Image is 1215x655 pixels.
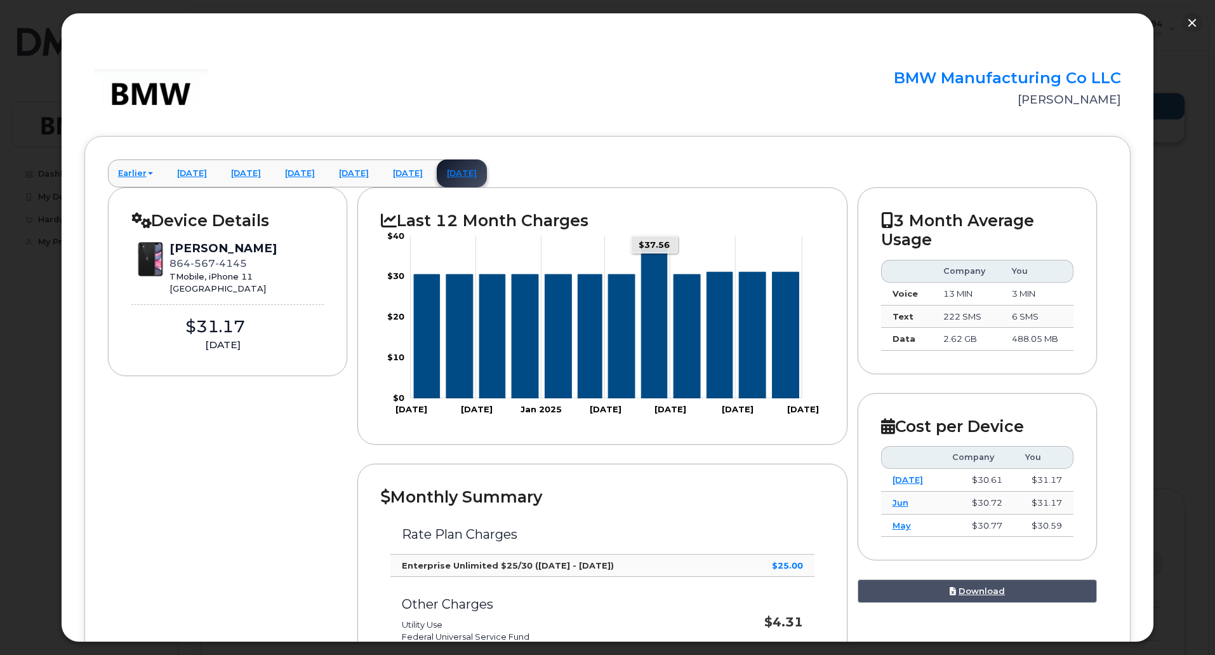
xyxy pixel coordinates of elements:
li: Federal Universal Service Fund [402,631,715,643]
strong: $25.00 [772,560,803,571]
a: Download [858,579,1098,603]
strong: $4.31 [764,614,803,630]
iframe: Messenger Launcher [1160,600,1205,645]
h3: Other Charges [402,597,715,611]
li: Utility Use [402,619,715,631]
strong: Enterprise Unlimited $25/30 ([DATE] - [DATE]) [402,560,614,571]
